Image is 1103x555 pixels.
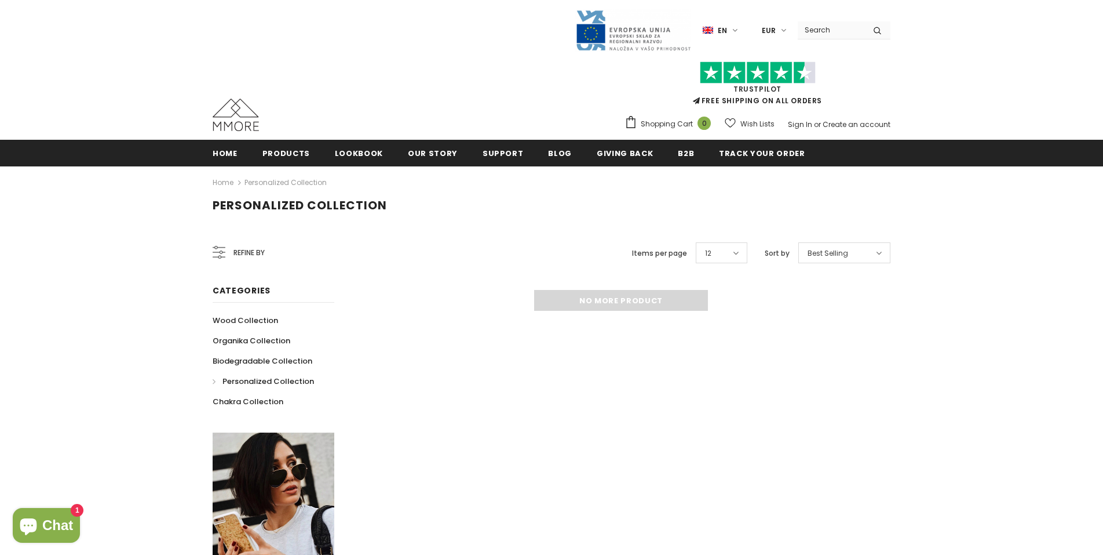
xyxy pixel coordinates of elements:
[335,148,383,159] span: Lookbook
[213,331,290,351] a: Organika Collection
[222,376,314,387] span: Personalized Collection
[575,9,691,52] img: Javni Razpis
[408,148,458,159] span: Our Story
[697,117,711,130] span: 0
[483,140,524,166] a: support
[233,246,265,259] span: Refine by
[765,248,790,259] label: Sort by
[740,118,775,130] span: Wish Lists
[213,371,314,391] a: Personalized Collection
[703,26,713,35] img: i-lang-1.png
[548,148,572,159] span: Blog
[262,148,310,159] span: Products
[814,119,821,129] span: or
[641,118,693,130] span: Shopping Cart
[597,140,653,166] a: Giving back
[548,140,572,166] a: Blog
[213,285,271,296] span: Categories
[213,310,278,331] a: Wood Collection
[213,391,283,412] a: Chakra Collection
[9,508,83,546] inbox-online-store-chat: Shopify online store chat
[823,119,890,129] a: Create an account
[678,140,694,166] a: B2B
[213,396,283,407] span: Chakra Collection
[213,148,238,159] span: Home
[762,25,776,37] span: EUR
[798,21,864,38] input: Search Site
[575,25,691,35] a: Javni Razpis
[213,176,233,190] a: Home
[624,67,890,106] span: FREE SHIPPING ON ALL ORDERS
[408,140,458,166] a: Our Story
[597,148,653,159] span: Giving back
[213,351,312,371] a: Biodegradable Collection
[632,248,687,259] label: Items per page
[718,25,727,37] span: en
[700,61,816,84] img: Trust Pilot Stars
[719,148,805,159] span: Track your order
[483,148,524,159] span: support
[213,197,387,213] span: Personalized Collection
[213,356,312,367] span: Biodegradable Collection
[213,335,290,346] span: Organika Collection
[808,248,848,259] span: Best Selling
[262,140,310,166] a: Products
[244,177,327,187] a: Personalized Collection
[725,114,775,134] a: Wish Lists
[788,119,812,129] a: Sign In
[678,148,694,159] span: B2B
[624,115,717,133] a: Shopping Cart 0
[719,140,805,166] a: Track your order
[705,248,711,259] span: 12
[213,140,238,166] a: Home
[733,84,781,94] a: Trustpilot
[335,140,383,166] a: Lookbook
[213,99,259,131] img: MMORE Cases
[213,315,278,326] span: Wood Collection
